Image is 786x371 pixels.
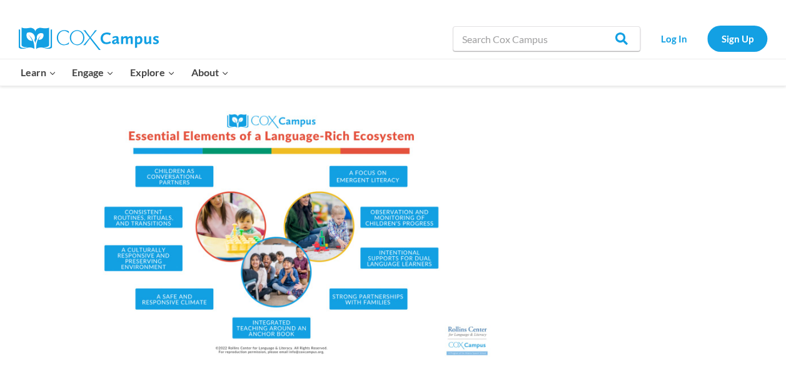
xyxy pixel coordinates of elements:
img: Cox Campus [19,27,159,50]
input: Search Cox Campus [453,26,640,51]
button: Child menu of Explore [122,59,183,86]
button: Child menu of About [183,59,237,86]
button: Child menu of Engage [64,59,123,86]
a: Sign Up [707,26,767,51]
a: Log In [647,26,701,51]
nav: Secondary Navigation [647,26,767,51]
button: Child menu of Learn [13,59,64,86]
nav: Primary Navigation [13,59,236,86]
